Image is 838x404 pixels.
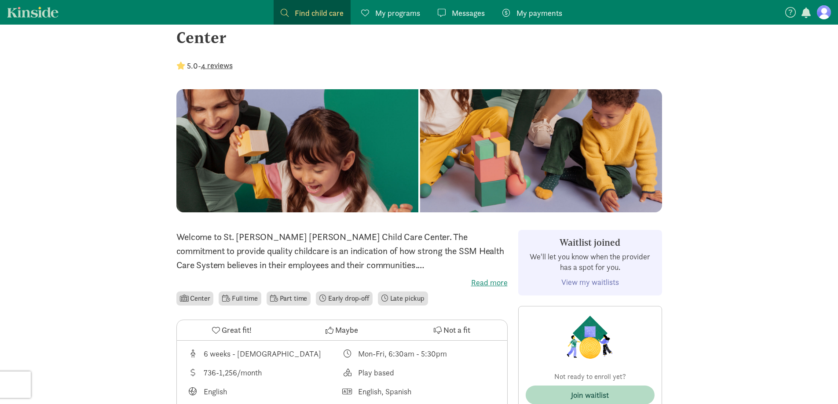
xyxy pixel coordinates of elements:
button: Not a fit [397,320,507,340]
span: Not a fit [443,324,470,336]
div: This provider's education philosophy [342,367,497,379]
p: We'll let you know when the provider has a spot for you. [526,251,655,273]
span: Messages [452,7,485,19]
div: 6 weeks - [DEMOGRAPHIC_DATA] [204,348,321,360]
li: Center [176,291,214,306]
span: Find child care [295,7,344,19]
div: English, Spanish [358,386,411,397]
div: English [204,386,227,397]
div: Play based [358,367,394,379]
li: Part time [267,291,311,306]
div: Join waitlist [571,389,609,401]
div: Class schedule [342,348,497,360]
span: My programs [375,7,420,19]
li: Early drop-off [316,291,373,306]
span: Great fit! [222,324,252,336]
div: SSM Health St. [PERSON_NAME] [PERSON_NAME] Child Care Center [176,2,662,49]
div: Languages taught [187,386,342,397]
li: Late pickup [378,291,428,306]
h3: Waitlist joined [526,237,655,248]
button: 4 reviews [201,59,233,71]
div: Languages spoken [342,386,497,397]
button: Maybe [287,320,397,340]
label: Read more [176,277,508,288]
li: Full time [219,291,261,306]
div: Mon-Fri, 6:30am - 5:30pm [358,348,447,360]
img: Provider logo [564,313,615,361]
p: Welcome to St. [PERSON_NAME] [PERSON_NAME] Child Care Center. The commitment to provide quality c... [176,230,508,272]
div: Age range for children that this provider cares for [187,348,342,360]
div: 736-1,256/month [204,367,262,379]
strong: 5.0 [187,61,198,71]
span: My payments [516,7,562,19]
a: View my waitlists [561,277,619,287]
div: Average tuition for this program [187,367,342,379]
a: Kinside [7,7,59,18]
button: Great fit! [177,320,287,340]
span: Maybe [335,324,358,336]
p: Not ready to enroll yet? [526,371,655,382]
div: - [176,60,233,72]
